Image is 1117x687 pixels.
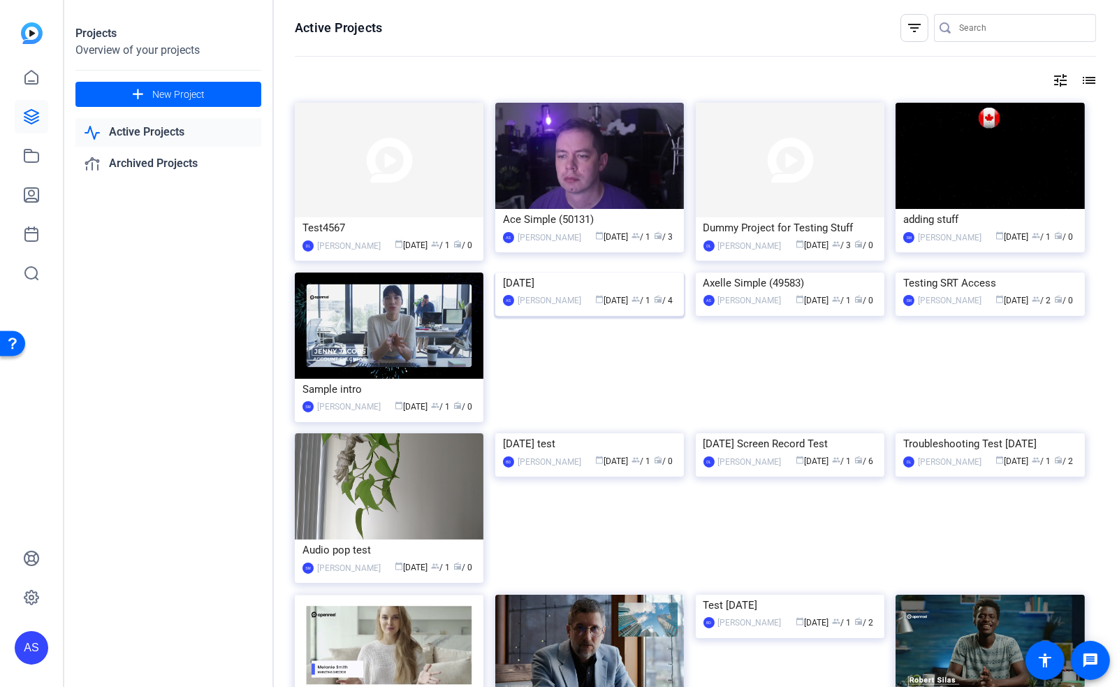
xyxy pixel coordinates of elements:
[796,295,804,303] span: calendar_today
[631,456,650,466] span: / 1
[431,401,439,410] span: group
[703,295,715,306] div: AS
[1055,231,1063,240] span: radio
[75,82,261,107] button: New Project
[854,296,873,305] span: / 0
[503,232,514,243] div: AS
[654,232,673,242] span: / 3
[703,240,715,252] div: DL
[854,240,873,250] span: / 0
[854,456,863,464] span: radio
[654,295,662,303] span: radio
[75,150,261,178] a: Archived Projects
[832,240,840,248] span: group
[302,540,476,561] div: Audio pop test
[395,240,403,248] span: calendar_today
[903,456,914,468] div: DL
[129,86,147,103] mat-icon: add
[631,231,640,240] span: group
[595,456,604,464] span: calendar_today
[996,295,1005,303] span: calendar_today
[796,240,804,248] span: calendar_today
[317,561,381,575] div: [PERSON_NAME]
[631,295,640,303] span: group
[796,296,828,305] span: [DATE]
[302,240,314,252] div: DL
[718,455,782,469] div: [PERSON_NAME]
[796,617,804,625] span: calendar_today
[1037,652,1053,669] mat-icon: accessibility
[631,296,650,305] span: / 1
[453,402,472,412] span: / 0
[832,617,840,625] span: group
[996,231,1005,240] span: calendar_today
[959,20,1085,36] input: Search
[906,20,923,36] mat-icon: filter_list
[1032,231,1041,240] span: group
[453,240,472,250] span: / 0
[654,456,673,466] span: / 0
[854,618,873,628] span: / 2
[595,296,628,305] span: [DATE]
[832,618,851,628] span: / 1
[996,456,1029,466] span: [DATE]
[903,273,1076,294] div: Testing SRT Access
[718,294,782,308] div: [PERSON_NAME]
[832,240,851,250] span: / 3
[317,400,381,414] div: [PERSON_NAME]
[832,295,840,303] span: group
[903,295,914,306] div: SM
[431,563,450,572] span: / 1
[1055,295,1063,303] span: radio
[21,22,43,44] img: blue-gradient.svg
[595,231,604,240] span: calendar_today
[1052,72,1069,89] mat-icon: tune
[453,240,462,248] span: radio
[518,455,581,469] div: [PERSON_NAME]
[903,209,1076,230] div: adding stuff
[703,273,877,294] div: Axelle Simple (49583)
[718,239,782,253] div: [PERSON_NAME]
[453,562,462,570] span: radio
[431,402,450,412] span: / 1
[1032,232,1051,242] span: / 1
[302,379,476,400] div: Sample intro
[654,231,662,240] span: radio
[1055,456,1063,464] span: radio
[395,402,428,412] span: [DATE]
[832,456,840,464] span: group
[1055,456,1074,466] span: / 2
[918,294,981,308] div: [PERSON_NAME]
[302,563,314,574] div: SM
[453,401,462,410] span: radio
[1032,296,1051,305] span: / 2
[518,231,581,245] div: [PERSON_NAME]
[503,295,514,306] div: AS
[796,456,828,466] span: [DATE]
[302,401,314,412] div: SM
[503,433,676,454] div: [DATE] test
[1082,652,1099,669] mat-icon: message
[654,296,673,305] span: / 4
[996,456,1005,464] span: calendar_today
[1055,232,1074,242] span: / 0
[1055,296,1074,305] span: / 0
[75,42,261,59] div: Overview of your projects
[317,239,381,253] div: [PERSON_NAME]
[703,217,877,238] div: Dummy Project for Testing Stuff
[503,209,676,230] div: Ace Simple (50131)
[395,401,403,410] span: calendar_today
[703,617,715,628] div: BD
[703,595,877,616] div: Test [DATE]
[996,296,1029,305] span: [DATE]
[918,455,981,469] div: [PERSON_NAME]
[796,240,828,250] span: [DATE]
[453,563,472,572] span: / 0
[918,231,981,245] div: [PERSON_NAME]
[832,296,851,305] span: / 1
[703,433,877,454] div: [DATE] Screen Record Test
[854,295,863,303] span: radio
[703,456,715,468] div: DL
[854,617,863,625] span: radio
[1032,295,1041,303] span: group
